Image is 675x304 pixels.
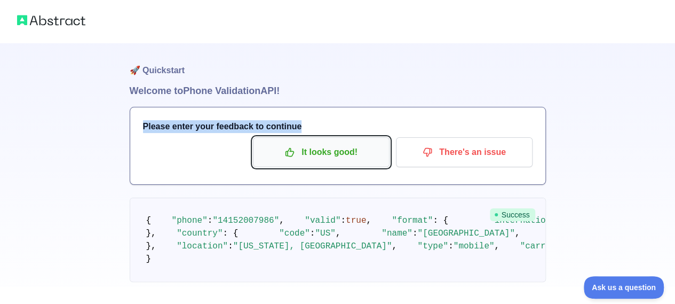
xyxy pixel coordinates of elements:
span: , [336,229,341,238]
span: "format" [392,216,433,225]
span: : [340,216,346,225]
span: "[US_STATE], [GEOGRAPHIC_DATA]" [233,241,392,251]
button: It looks good! [253,137,390,167]
button: There's an issue [396,137,533,167]
span: , [366,216,371,225]
span: : [208,216,213,225]
span: : [228,241,233,251]
img: Abstract logo [17,13,85,28]
span: , [392,241,397,251]
span: "valid" [305,216,340,225]
span: : [412,229,418,238]
iframe: Toggle Customer Support [584,276,664,299]
span: : [448,241,454,251]
span: "14152007986" [212,216,279,225]
span: "country" [177,229,223,238]
span: { [146,216,152,225]
span: , [494,241,499,251]
span: , [515,229,520,238]
span: Success [490,208,535,221]
h1: Welcome to Phone Validation API! [130,83,546,98]
span: , [279,216,284,225]
span: "type" [417,241,448,251]
span: : [310,229,315,238]
p: It looks good! [261,143,382,161]
h3: Please enter your feedback to continue [143,120,533,133]
span: : { [223,229,239,238]
p: There's an issue [404,143,525,161]
span: "location" [177,241,228,251]
span: : { [433,216,448,225]
span: true [346,216,366,225]
span: "[GEOGRAPHIC_DATA]" [417,229,514,238]
span: "name" [382,229,412,238]
span: "carrier" [520,241,566,251]
span: "code" [279,229,310,238]
span: "international" [489,216,566,225]
span: "phone" [172,216,208,225]
span: "mobile" [454,241,495,251]
h1: 🚀 Quickstart [130,43,546,83]
span: "US" [315,229,335,238]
